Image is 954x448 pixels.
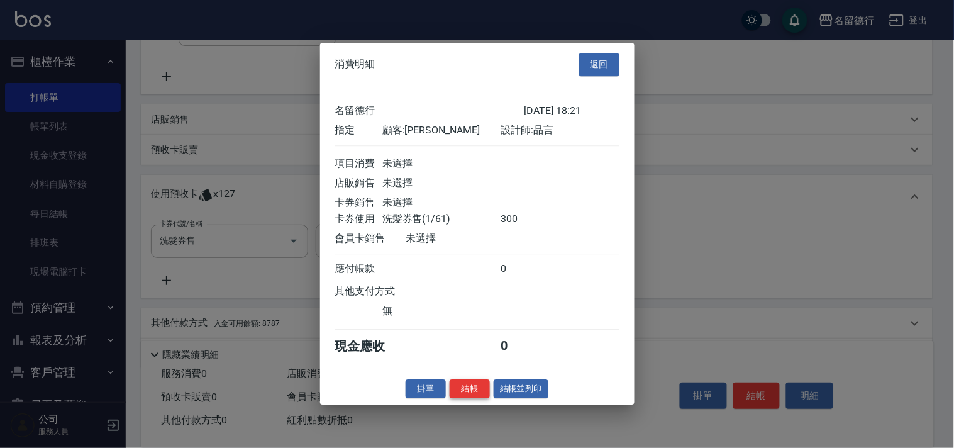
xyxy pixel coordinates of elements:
div: 項目消費 [335,157,382,171]
div: 顧客: [PERSON_NAME] [382,124,501,137]
div: 卡券銷售 [335,196,382,210]
div: 300 [501,213,548,226]
div: 未選擇 [382,177,501,190]
button: 返回 [579,53,619,76]
div: 應付帳款 [335,262,382,276]
div: 會員卡銷售 [335,232,406,245]
div: 指定 [335,124,382,137]
div: 其他支付方式 [335,285,430,298]
div: 0 [501,262,548,276]
div: 現金應收 [335,338,406,355]
div: 店販銷售 [335,177,382,190]
div: 未選擇 [382,196,501,210]
div: 卡券使用 [335,213,382,226]
button: 掛單 [406,379,446,399]
div: 0 [501,338,548,355]
div: 無 [382,305,501,318]
div: 名留德行 [335,104,524,118]
span: 消費明細 [335,59,375,71]
div: 設計師: 品言 [501,124,619,137]
div: 未選擇 [406,232,524,245]
div: [DATE] 18:21 [524,104,619,118]
div: 洗髮券售(1/61) [382,213,501,226]
button: 結帳 [450,379,490,399]
button: 結帳並列印 [494,379,548,399]
div: 未選擇 [382,157,501,171]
